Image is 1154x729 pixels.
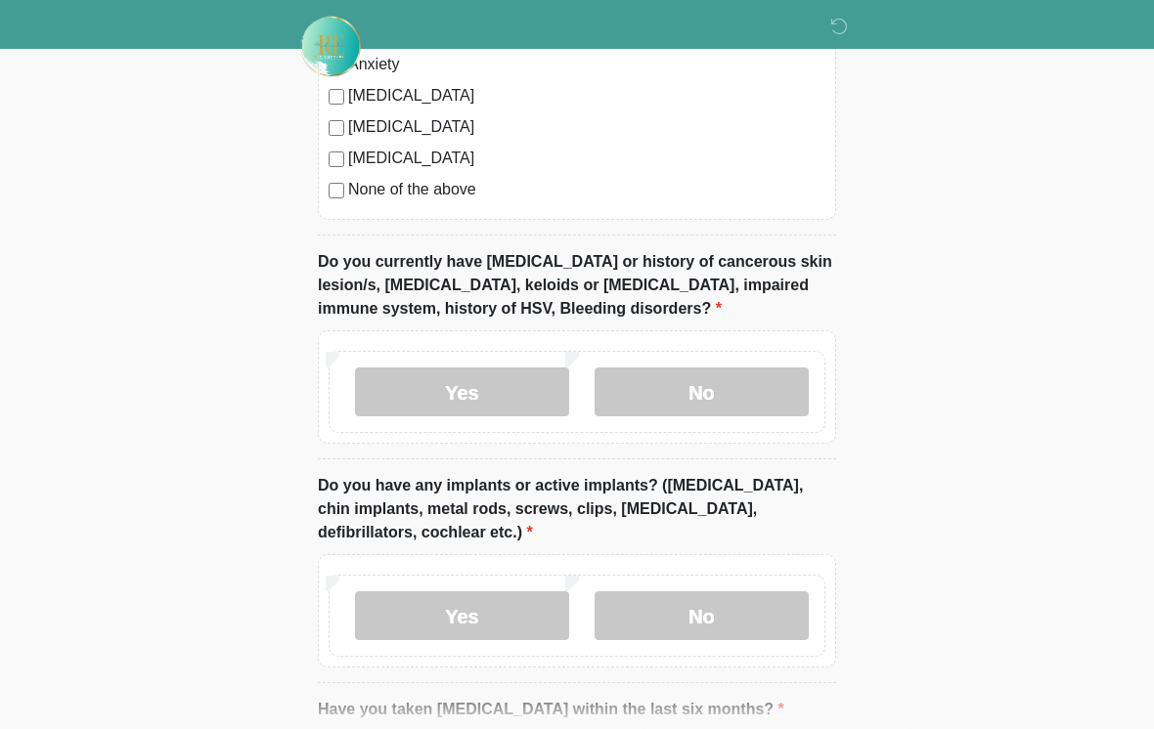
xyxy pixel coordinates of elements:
label: Do you have any implants or active implants? ([MEDICAL_DATA], chin implants, metal rods, screws, ... [318,475,836,545]
label: Do you currently have [MEDICAL_DATA] or history of cancerous skin lesion/s, [MEDICAL_DATA], keloi... [318,251,836,322]
img: Rehydrate Aesthetics & Wellness Logo [298,15,363,79]
label: [MEDICAL_DATA] [348,116,825,140]
label: [MEDICAL_DATA] [348,85,825,108]
label: No [595,368,809,417]
input: None of the above [329,184,344,199]
input: [MEDICAL_DATA] [329,152,344,168]
input: [MEDICAL_DATA] [329,90,344,106]
label: Yes [355,368,569,417]
label: [MEDICAL_DATA] [348,148,825,171]
label: None of the above [348,179,825,202]
input: [MEDICAL_DATA] [329,121,344,137]
label: Have you taken [MEDICAL_DATA] within the last six months? [318,699,784,722]
label: Yes [355,592,569,641]
label: No [595,592,809,641]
